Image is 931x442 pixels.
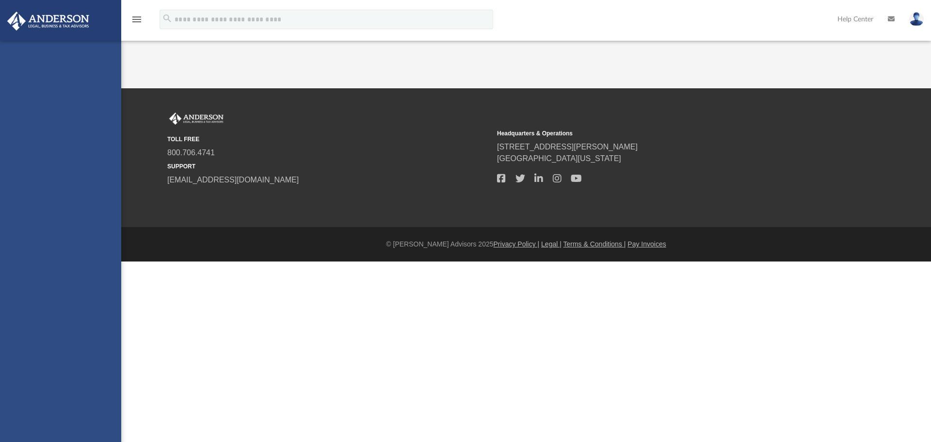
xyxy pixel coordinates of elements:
div: © [PERSON_NAME] Advisors 2025 [121,239,931,249]
a: menu [131,18,143,25]
a: 800.706.4741 [167,148,215,157]
i: search [162,13,173,24]
small: SUPPORT [167,162,490,171]
a: [STREET_ADDRESS][PERSON_NAME] [497,143,638,151]
a: Privacy Policy | [494,240,540,248]
small: TOLL FREE [167,135,490,144]
small: Headquarters & Operations [497,129,820,138]
img: Anderson Advisors Platinum Portal [4,12,92,31]
a: [GEOGRAPHIC_DATA][US_STATE] [497,154,621,163]
a: Pay Invoices [627,240,666,248]
a: [EMAIL_ADDRESS][DOMAIN_NAME] [167,176,299,184]
a: Terms & Conditions | [563,240,626,248]
img: Anderson Advisors Platinum Portal [167,113,225,125]
a: Legal | [541,240,562,248]
i: menu [131,14,143,25]
img: User Pic [909,12,924,26]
